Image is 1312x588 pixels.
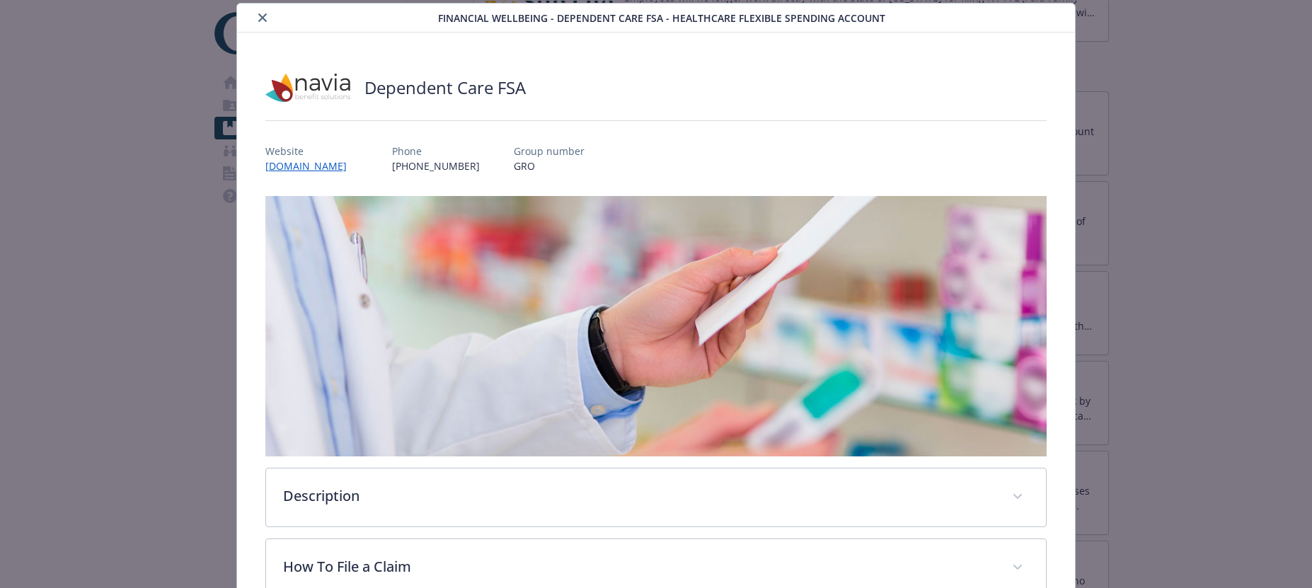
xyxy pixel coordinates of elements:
[438,11,885,25] span: Financial Wellbeing - Dependent Care FSA - Healthcare Flexible Spending Account
[514,158,585,173] p: GRO
[283,485,996,507] p: Description
[392,144,480,158] p: Phone
[364,76,526,100] h2: Dependent Care FSA
[265,196,1047,456] img: banner
[514,144,585,158] p: Group number
[265,159,358,173] a: [DOMAIN_NAME]
[392,158,480,173] p: [PHONE_NUMBER]
[265,144,358,158] p: Website
[265,67,350,109] img: Navia Benefit Solutions
[254,9,271,26] button: close
[266,468,1047,526] div: Description
[283,556,996,577] p: How To File a Claim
